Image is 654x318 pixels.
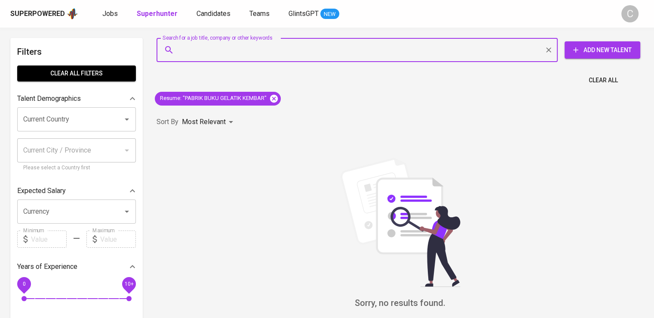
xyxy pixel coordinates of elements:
div: Most Relevant [182,114,236,130]
p: Please select a Country first [23,164,130,172]
span: Add New Talent [571,45,633,56]
span: 10+ [124,281,133,287]
a: Superpoweredapp logo [10,7,78,20]
h6: Filters [17,45,136,59]
span: Jobs [102,9,118,18]
button: Open [121,113,133,125]
div: Years of Experience [17,258,136,275]
button: Clear All [585,72,621,88]
p: Most Relevant [182,117,226,127]
div: Superpowered [10,9,65,19]
h6: Sorry, no results found. [157,296,644,310]
button: Add New Talent [565,41,640,59]
a: GlintsGPT NEW [289,9,339,19]
a: Teams [249,9,271,19]
a: Candidates [197,9,232,19]
div: Expected Salary [17,182,136,200]
button: Clear [543,44,555,56]
button: Open [121,206,133,218]
button: Clear All filters [17,65,136,81]
span: Clear All [589,75,618,86]
span: GlintsGPT [289,9,319,18]
img: app logo [67,7,78,20]
a: Superhunter [137,9,179,19]
p: Sort By [157,117,178,127]
span: Resume : "PABRIK BUKU GELATIK KEMBAR" [155,94,272,103]
input: Value [100,231,136,248]
img: file_searching.svg [336,158,465,287]
span: NEW [320,10,339,19]
a: Jobs [102,9,120,19]
span: 0 [22,281,25,287]
input: Value [31,231,67,248]
span: Clear All filters [24,68,129,79]
span: Teams [249,9,270,18]
div: Talent Demographics [17,90,136,107]
p: Talent Demographics [17,94,81,104]
b: Superhunter [137,9,178,18]
p: Expected Salary [17,186,66,196]
p: Years of Experience [17,262,77,272]
div: Resume: "PABRIK BUKU GELATIK KEMBAR" [155,92,281,106]
div: C [621,5,639,22]
span: Candidates [197,9,230,18]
